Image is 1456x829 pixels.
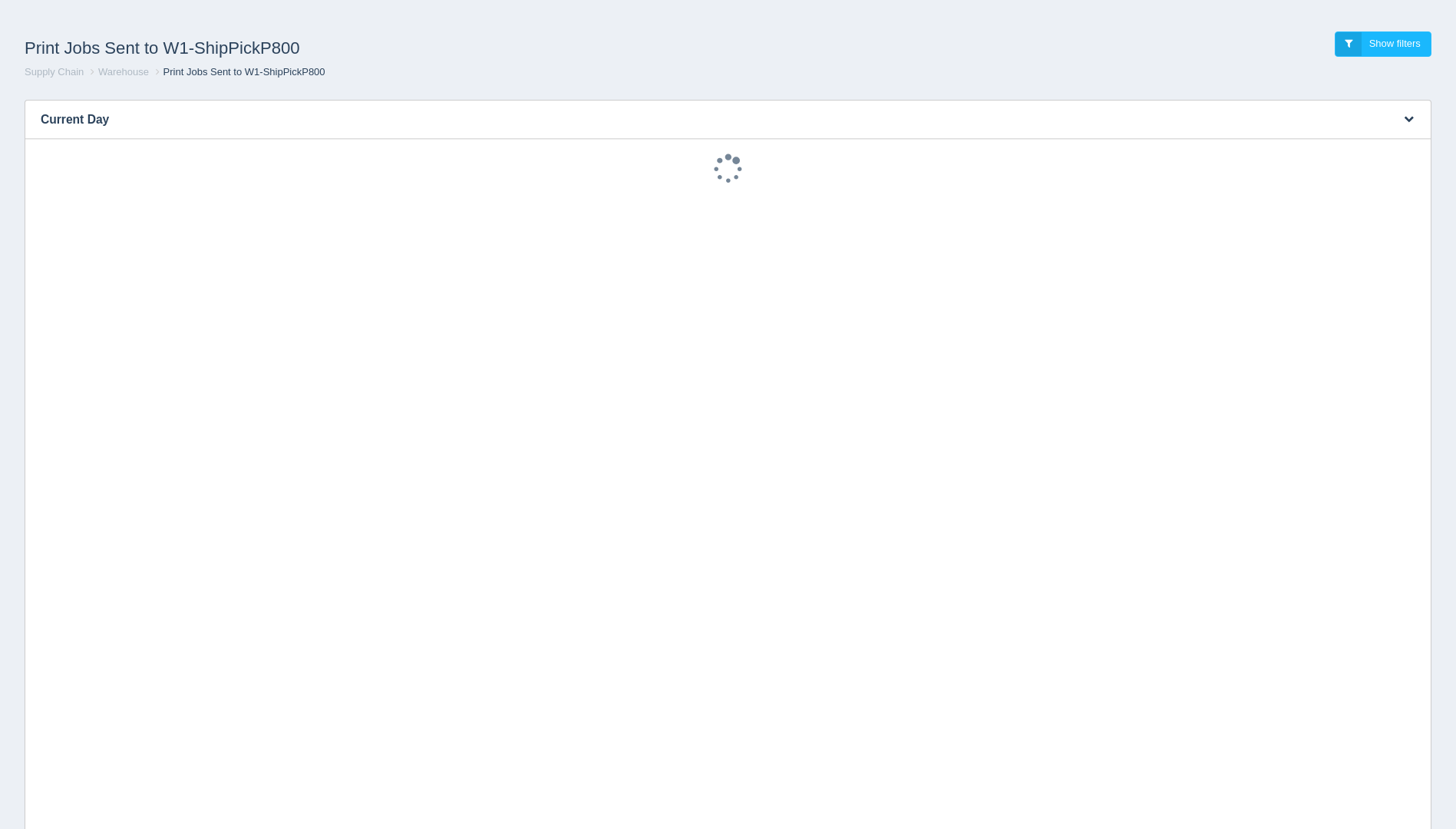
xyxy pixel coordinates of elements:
[25,66,84,78] a: Supply Chain
[25,31,728,65] h1: Print Jobs Sent to W1-ShipPickP800
[98,66,149,78] a: Warehouse
[1369,38,1421,49] span: Show filters
[152,65,325,80] li: Print Jobs Sent to W1-ShipPickP800
[1335,31,1431,57] a: Show filters
[25,101,1384,139] h3: Current Day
